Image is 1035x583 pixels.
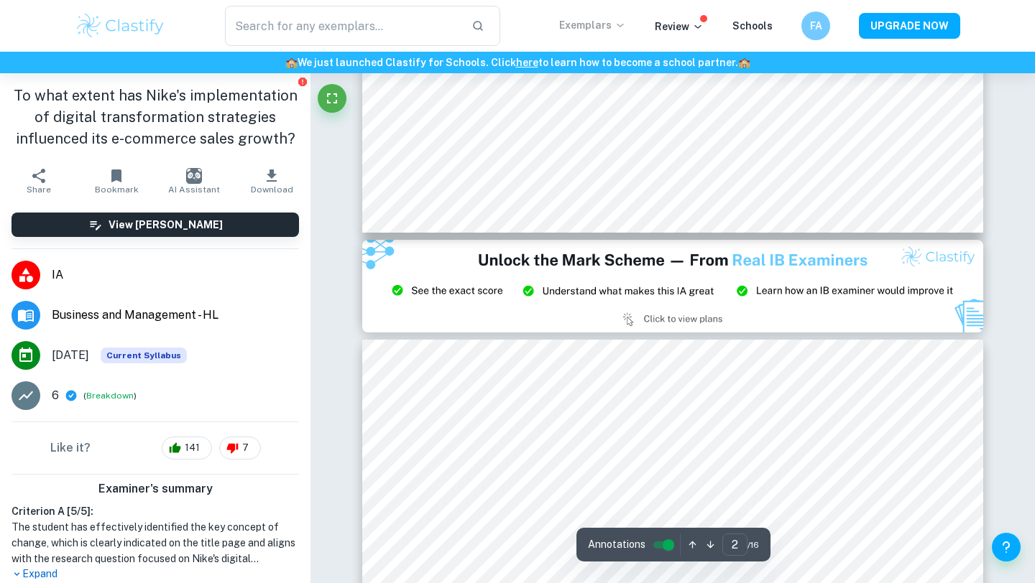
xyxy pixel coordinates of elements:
[52,387,59,404] p: 6
[155,161,233,201] button: AI Assistant
[186,168,202,184] img: AI Assistant
[101,348,187,363] div: This exemplar is based on the current syllabus. Feel free to refer to it for inspiration/ideas wh...
[109,217,223,233] h6: View [PERSON_NAME]
[177,441,208,455] span: 141
[801,11,830,40] button: FA
[297,76,308,87] button: Report issue
[6,480,305,498] h6: Examiner's summary
[516,57,538,68] a: here
[225,6,460,46] input: Search for any exemplars...
[52,347,89,364] span: [DATE]
[318,84,346,113] button: Fullscreen
[285,57,298,68] span: 🏫
[559,17,626,33] p: Exemplars
[251,185,293,195] span: Download
[101,348,187,363] span: Current Syllabus
[75,11,166,40] img: Clastify logo
[83,389,137,403] span: ( )
[234,441,257,455] span: 7
[27,185,51,195] span: Share
[219,437,261,460] div: 7
[162,437,212,460] div: 141
[86,389,134,402] button: Breakdown
[168,185,220,195] span: AI Assistant
[78,161,155,201] button: Bookmark
[50,439,91,457] h6: Like it?
[11,519,299,566] h1: The student has effectively identified the key concept of change, which is clearly indicated on t...
[732,20,773,32] a: Schools
[655,19,704,34] p: Review
[11,566,299,582] p: Expand
[859,13,960,39] button: UPGRADE NOW
[11,503,299,519] h6: Criterion A [ 5 / 5 ]:
[11,213,299,237] button: View [PERSON_NAME]
[747,538,759,551] span: / 16
[11,85,299,149] h1: To what extent has Nike's implementation of digital transformation strategies influenced its e-co...
[52,266,299,284] span: IA
[808,18,824,34] h6: FA
[362,240,983,333] img: Ad
[52,307,299,324] span: Business and Management - HL
[95,185,139,195] span: Bookmark
[233,161,310,201] button: Download
[588,537,645,552] span: Annotations
[992,533,1021,561] button: Help and Feedback
[738,57,750,68] span: 🏫
[3,55,1032,70] h6: We just launched Clastify for Schools. Click to learn how to become a school partner.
